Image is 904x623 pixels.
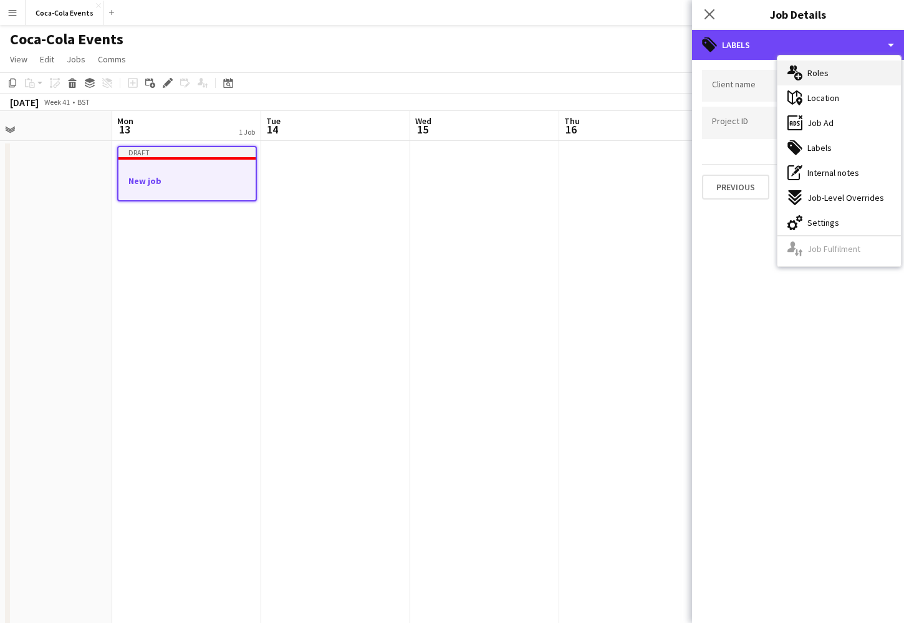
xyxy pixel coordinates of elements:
[807,167,859,178] span: Internal notes
[98,54,126,65] span: Comms
[93,51,131,67] a: Comms
[415,115,431,127] span: Wed
[77,97,90,107] div: BST
[266,115,281,127] span: Tue
[10,96,39,109] div: [DATE]
[692,6,904,22] h3: Job Details
[239,127,255,137] div: 1 Job
[807,142,832,153] span: Labels
[118,175,256,186] h3: New job
[807,67,829,79] span: Roles
[10,30,123,49] h1: Coca-Cola Events
[807,92,839,104] span: Location
[807,192,884,203] span: Job-Level Overrides
[35,51,59,67] a: Edit
[712,80,884,92] input: Type to search client labels...
[562,122,580,137] span: 16
[564,115,580,127] span: Thu
[26,1,104,25] button: Coca-Cola Events
[62,51,90,67] a: Jobs
[40,54,54,65] span: Edit
[67,54,85,65] span: Jobs
[117,115,133,127] span: Mon
[10,54,27,65] span: View
[118,147,256,157] div: Draft
[117,146,257,201] app-job-card: DraftNew job
[413,122,431,137] span: 15
[115,122,133,137] span: 13
[264,122,281,137] span: 14
[5,51,32,67] a: View
[702,175,769,200] button: Previous
[807,117,834,128] span: Job Ad
[712,117,884,128] input: Type to search project ID labels...
[807,217,839,228] span: Settings
[41,97,72,107] span: Week 41
[692,30,904,60] div: Labels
